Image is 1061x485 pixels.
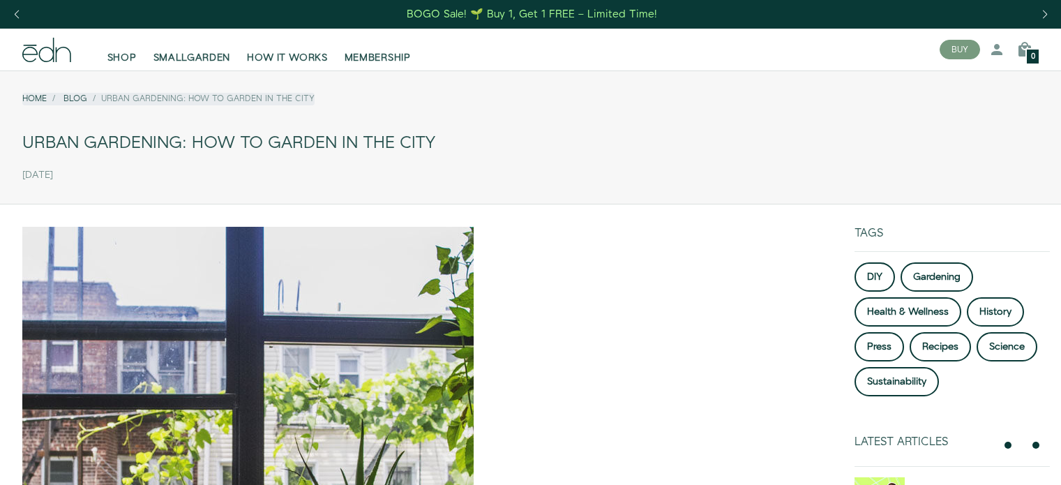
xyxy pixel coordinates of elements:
[901,262,973,292] a: Gardening
[63,93,87,105] a: Blog
[855,262,895,292] a: DIY
[1031,53,1035,61] span: 0
[22,93,315,105] nav: breadcrumbs
[22,93,47,105] a: Home
[239,34,336,65] a: HOW IT WORKS
[153,51,231,65] span: SMALLGARDEN
[336,34,419,65] a: MEMBERSHIP
[1000,437,1016,454] button: previous
[967,297,1024,327] a: History
[855,332,904,361] a: Press
[1028,437,1044,454] button: next
[345,51,411,65] span: MEMBERSHIP
[855,435,994,449] div: Latest Articles
[954,443,1047,478] iframe: Opens a widget where you can find more information
[145,34,239,65] a: SMALLGARDEN
[855,227,1050,251] div: Tags
[855,297,961,327] a: Health & Wellness
[22,170,53,181] time: [DATE]
[99,34,145,65] a: SHOP
[107,51,137,65] span: SHOP
[407,7,657,22] div: BOGO Sale! 🌱 Buy 1, Get 1 FREE – Limited Time!
[940,40,980,59] button: BUY
[910,332,971,361] a: Recipes
[405,3,659,25] a: BOGO Sale! 🌱 Buy 1, Get 1 FREE – Limited Time!
[855,367,939,396] a: Sustainability
[247,51,327,65] span: HOW IT WORKS
[22,128,1039,159] div: Urban Gardening: How to Garden in the City
[977,332,1037,361] a: Science
[87,93,315,105] li: Urban Gardening: How to Garden in the City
